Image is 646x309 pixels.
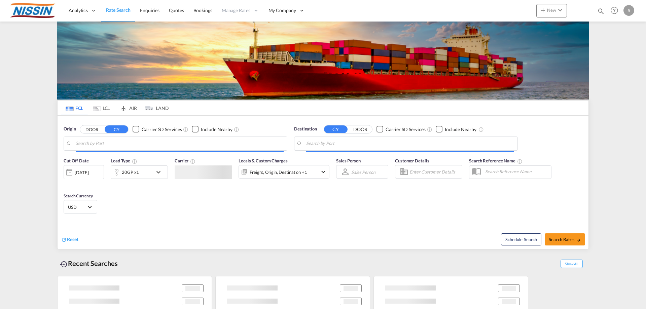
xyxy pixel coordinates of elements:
md-icon: Your search will be saved by the below given name [517,159,523,164]
div: S [623,5,634,16]
span: New [539,7,564,13]
span: USD [68,204,87,210]
md-icon: Unchecked: Ignores neighbouring ports when fetching rates.Checked : Includes neighbouring ports w... [478,127,484,132]
md-select: Select Currency: $ USDUnited States Dollar [67,202,94,212]
div: [DATE] [75,169,88,176]
md-icon: icon-chevron-down [319,168,327,176]
div: [DATE] [64,165,104,179]
span: Manage Rates [222,7,250,14]
span: Search Reference Name [469,158,523,163]
md-icon: icon-magnify [597,7,605,15]
span: Show All [561,260,583,268]
md-checkbox: Checkbox No Ink [192,126,232,133]
md-checkbox: Checkbox No Ink [436,126,476,133]
span: Search Currency [64,193,93,198]
md-icon: Unchecked: Ignores neighbouring ports when fetching rates.Checked : Includes neighbouring ports w... [234,127,239,132]
div: Origin DOOR CY Checkbox No InkUnchecked: Search for CY (Container Yard) services for all selected... [58,116,588,249]
span: Enquiries [140,7,159,13]
span: Rate Search [106,7,131,13]
md-checkbox: Checkbox No Ink [133,126,182,133]
div: Freight Origin Destination Factory Stuffing [250,167,307,177]
span: Sales Person [336,158,361,163]
span: Locals & Custom Charges [239,158,288,163]
span: Help [609,5,620,16]
md-checkbox: Checkbox No Ink [376,126,426,133]
span: Customer Details [395,158,429,163]
span: Search Rates [549,237,581,242]
div: Freight Origin Destination Factory Stuffingicon-chevron-down [239,165,329,179]
button: DOOR [349,125,372,133]
md-datepicker: Select [64,179,69,188]
button: CY [105,125,128,133]
md-icon: icon-chevron-down [556,6,564,14]
md-icon: Unchecked: Search for CY (Container Yard) services for all selected carriers.Checked : Search for... [183,127,188,132]
md-tab-item: AIR [115,101,142,115]
img: 485da9108dca11f0a63a77e390b9b49c.jpg [10,3,56,18]
button: Note: By default Schedule search will only considerorigin ports, destination ports and cut off da... [501,233,541,245]
input: Search by Port [306,139,514,149]
div: Include Nearby [201,126,232,133]
span: Quotes [169,7,184,13]
button: icon-plus 400-fgNewicon-chevron-down [536,4,567,17]
button: Search Ratesicon-arrow-right [545,233,585,245]
span: Origin [64,126,76,132]
img: LCL+%26+FCL+BACKGROUND.png [57,22,589,100]
md-icon: Unchecked: Search for CY (Container Yard) services for all selected carriers.Checked : Search for... [427,127,432,132]
md-icon: icon-backup-restore [60,260,68,268]
div: icon-magnify [597,7,605,17]
input: Search by Port [76,139,284,149]
input: Enter Customer Details [409,167,460,177]
md-icon: icon-plus 400-fg [539,6,547,14]
md-pagination-wrapper: Use the left and right arrow keys to navigate between tabs [61,101,169,115]
div: icon-refreshReset [61,236,78,243]
div: 20GP x1 [122,167,139,177]
md-icon: icon-information-outline [132,159,137,164]
div: Carrier SD Services [142,126,182,133]
span: Cut Off Date [64,158,89,163]
span: My Company [268,7,296,14]
span: Reset [67,236,78,242]
div: Include Nearby [445,126,476,133]
md-tab-item: FCL [61,101,88,115]
div: 20GP x1icon-chevron-down [111,165,168,179]
md-tab-item: LCL [88,101,115,115]
button: CY [324,125,348,133]
span: Carrier [175,158,195,163]
div: Recent Searches [57,256,120,271]
md-icon: The selected Trucker/Carrierwill be displayed in the rate results If the rates are from another f... [190,159,195,164]
md-tab-item: LAND [142,101,169,115]
span: Load Type [111,158,137,163]
span: Analytics [69,7,88,14]
div: Carrier SD Services [386,126,426,133]
md-select: Sales Person [351,167,376,177]
span: Bookings [193,7,212,13]
md-icon: icon-airplane [119,104,128,109]
span: Destination [294,126,317,132]
md-icon: icon-refresh [61,237,67,243]
md-icon: icon-arrow-right [576,238,581,242]
div: Help [609,5,623,17]
button: DOOR [80,125,104,133]
md-icon: icon-chevron-down [154,168,166,176]
input: Search Reference Name [482,166,551,177]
